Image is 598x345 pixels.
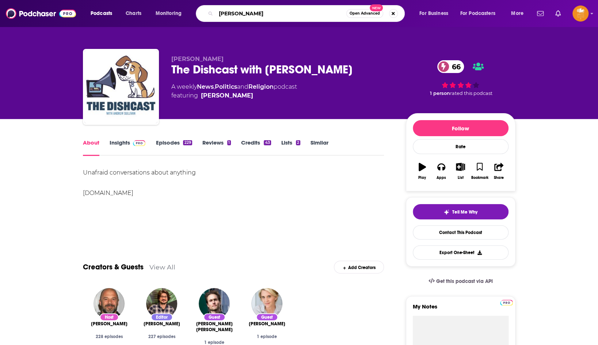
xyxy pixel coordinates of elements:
div: Share [494,176,504,180]
div: Bookmark [471,176,488,180]
a: Show notifications dropdown [534,7,546,20]
img: Podchaser Pro [500,300,513,306]
div: Editor [151,313,173,321]
div: Guest [203,313,225,321]
div: 1 [227,140,231,145]
button: Apps [432,158,451,184]
a: 66 [437,60,464,73]
div: 1 episode [194,340,235,345]
span: 66 [445,60,464,73]
span: [PERSON_NAME] [PERSON_NAME] [194,321,235,333]
span: Tell Me Why [452,209,477,215]
button: tell me why sparkleTell Me Why [413,204,509,219]
button: open menu [151,8,191,19]
div: 227 episodes [141,334,182,339]
a: Andrew Sullivan [201,91,253,100]
a: Reviews1 [202,139,231,156]
span: Monitoring [156,8,182,19]
div: A weekly podcast [171,83,297,100]
a: Credits43 [241,139,271,156]
span: For Business [419,8,448,19]
button: Show profile menu [572,5,589,22]
div: List [458,176,464,180]
div: 229 [183,140,192,145]
div: Rate [413,139,509,154]
img: Podchaser Pro [133,140,146,146]
div: 228 episodes [89,334,130,339]
div: Unafraid conversations about anything [DOMAIN_NAME] [83,168,384,198]
span: [PERSON_NAME] [171,55,224,62]
a: David Wallace Wells [194,321,235,333]
img: Selcuk Karaoglan [146,288,177,319]
a: View All [149,263,175,271]
span: Podcasts [91,8,112,19]
span: For Podcasters [460,8,495,19]
a: News [197,83,214,90]
div: 66 1 personrated this podcast [406,55,515,101]
button: Follow [413,120,509,136]
a: About [83,139,99,156]
a: Religion [248,83,274,90]
a: Charts [121,8,146,19]
button: open menu [456,8,506,19]
a: Politics [215,83,237,90]
a: Selcuk Karaoglan [144,321,180,327]
span: [PERSON_NAME] [91,321,127,327]
img: Podchaser - Follow, Share and Rate Podcasts [6,7,76,20]
a: Creators & Guests [83,262,144,272]
button: Open AdvancedNew [346,9,383,18]
div: 2 [296,140,300,145]
span: and [237,83,248,90]
a: Episodes229 [156,139,192,156]
button: open menu [85,8,122,19]
span: More [511,8,523,19]
a: Similar [311,139,328,156]
div: Search podcasts, credits, & more... [203,5,412,22]
span: [PERSON_NAME] [249,321,285,327]
button: Bookmark [470,158,489,184]
button: Play [413,158,432,184]
a: Contact This Podcast [413,225,509,239]
div: 43 [264,140,271,145]
a: Show notifications dropdown [552,7,564,20]
span: [PERSON_NAME] [144,321,180,327]
div: 1 episode [247,334,287,339]
div: Guest [256,313,278,321]
span: Logged in as ShreveWilliams [572,5,589,22]
span: Open Advanced [350,12,380,15]
a: Get this podcast via API [423,272,499,290]
span: 1 person [430,91,450,96]
span: featuring [171,91,297,100]
a: Meghan Daum [249,321,285,327]
button: Share [489,158,508,184]
img: The Dishcast with Andrew Sullivan [84,50,157,123]
button: open menu [506,8,533,19]
input: Search podcasts, credits, & more... [216,8,346,19]
a: InsightsPodchaser Pro [110,139,146,156]
button: Export One-Sheet [413,245,509,260]
button: List [451,158,470,184]
div: Host [100,313,119,321]
div: Play [418,176,426,180]
label: My Notes [413,303,509,316]
img: Andrew Sullivan [94,288,125,319]
a: Andrew Sullivan [91,321,127,327]
img: Meghan Daum [251,288,282,319]
div: Apps [437,176,446,180]
a: Pro website [500,299,513,306]
button: open menu [414,8,457,19]
img: David Wallace Wells [199,288,230,319]
span: , [214,83,215,90]
span: Get this podcast via API [436,278,492,284]
img: tell me why sparkle [443,209,449,215]
div: Add Creators [334,261,384,273]
span: rated this podcast [450,91,492,96]
span: Charts [126,8,141,19]
a: Lists2 [281,139,300,156]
